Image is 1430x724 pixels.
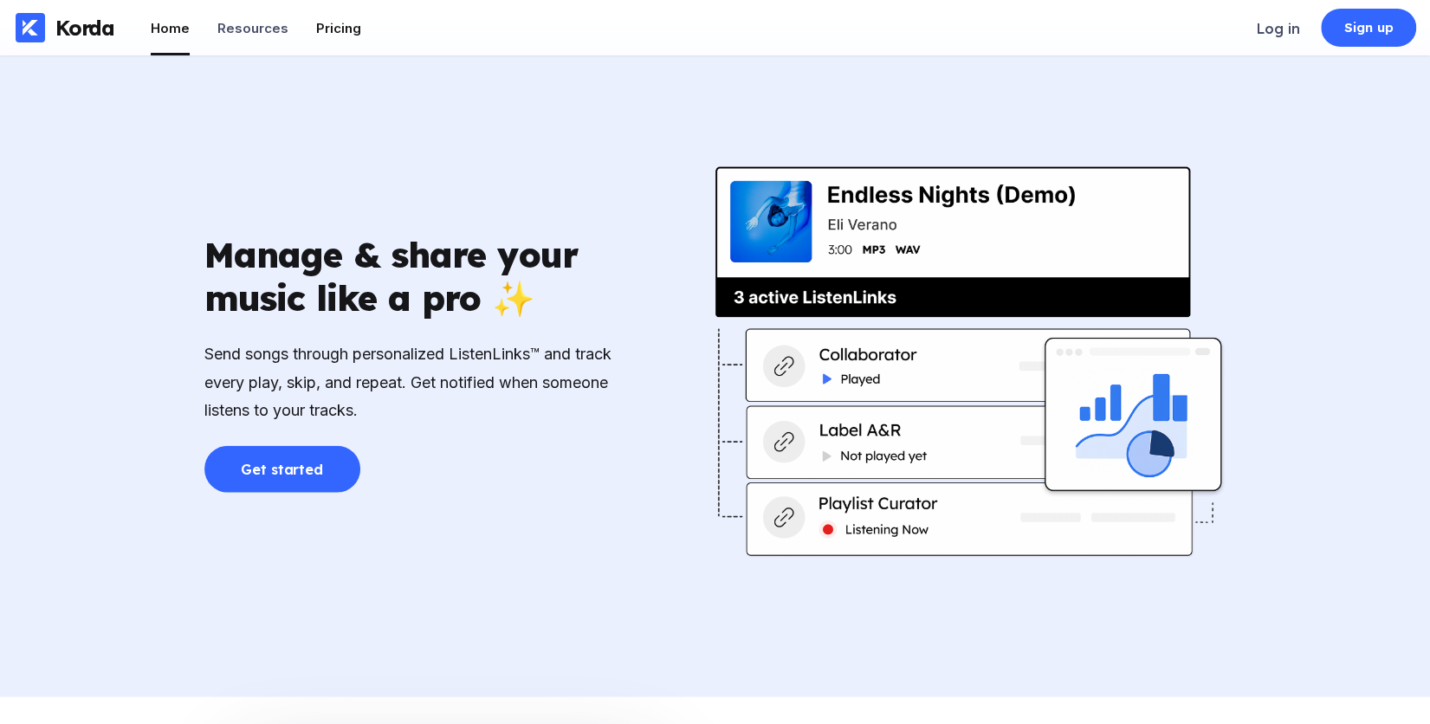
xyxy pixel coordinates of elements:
div: Pricing [316,20,361,36]
img: community [715,120,1226,605]
div: Sign up [1344,19,1394,36]
div: Send songs through personalized ListenLinks™ and track every play, skip, and repeat. Get notified... [204,340,620,424]
button: Get started [204,446,360,493]
div: Get started [241,461,323,478]
div: Korda [55,15,114,41]
div: Home [151,20,190,36]
div: Resources [217,20,288,36]
div: Manage & share your music like a pro ✨ [204,233,620,320]
a: Sign up [1321,9,1416,47]
a: Get started [204,449,360,466]
div: Log in [1257,20,1300,37]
